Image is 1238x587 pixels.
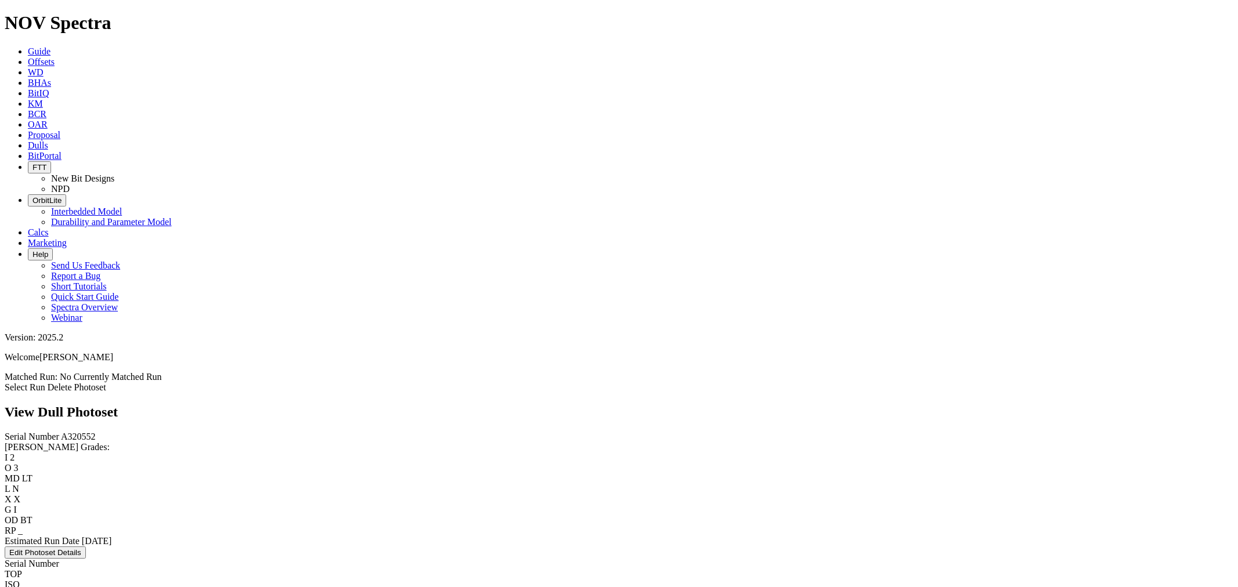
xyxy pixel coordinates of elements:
[33,250,48,259] span: Help
[5,432,59,441] label: Serial Number
[5,473,20,483] label: MD
[51,302,118,312] a: Spectra Overview
[51,217,172,227] a: Durability and Parameter Model
[5,515,18,525] label: OD
[33,163,46,172] span: FTT
[48,382,106,392] a: Delete Photoset
[5,505,12,514] label: G
[61,432,96,441] span: A320552
[51,313,82,323] a: Webinar
[5,569,22,579] span: TOP
[5,382,45,392] a: Select Run
[28,238,67,248] a: Marketing
[5,452,8,462] label: I
[14,463,19,473] span: 3
[60,372,162,382] span: No Currently Matched Run
[5,352,1233,363] p: Welcome
[5,494,12,504] label: X
[22,473,33,483] span: LT
[51,271,100,281] a: Report a Bug
[82,536,112,546] span: [DATE]
[5,332,1233,343] div: Version: 2025.2
[14,505,17,514] span: I
[51,281,107,291] a: Short Tutorials
[51,292,118,302] a: Quick Start Guide
[28,130,60,140] a: Proposal
[28,161,51,173] button: FTT
[28,109,46,119] a: BCR
[5,463,12,473] label: O
[5,442,1233,452] div: [PERSON_NAME] Grades:
[51,206,122,216] a: Interbedded Model
[5,12,1233,34] h1: NOV Spectra
[39,352,113,362] span: [PERSON_NAME]
[28,227,49,237] a: Calcs
[5,546,86,559] button: Edit Photoset Details
[28,46,50,56] a: Guide
[28,78,51,88] a: BHAs
[5,526,16,535] label: RP
[28,194,66,206] button: OrbitLite
[28,88,49,98] a: BitIQ
[5,372,57,382] span: Matched Run:
[14,494,21,504] span: X
[28,119,48,129] a: OAR
[5,536,80,546] label: Estimated Run Date
[28,151,62,161] a: BitPortal
[5,484,10,494] label: L
[10,452,15,462] span: 2
[51,184,70,194] a: NPD
[28,99,43,108] a: KM
[51,173,114,183] a: New Bit Designs
[51,260,120,270] a: Send Us Feedback
[12,484,19,494] span: N
[20,515,32,525] span: BT
[5,559,59,568] span: Serial Number
[28,140,48,150] a: Dulls
[5,404,1233,420] h2: View Dull Photoset
[28,67,44,77] a: WD
[28,57,55,67] a: Offsets
[28,248,53,260] button: Help
[33,196,62,205] span: OrbitLite
[18,526,23,535] span: _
